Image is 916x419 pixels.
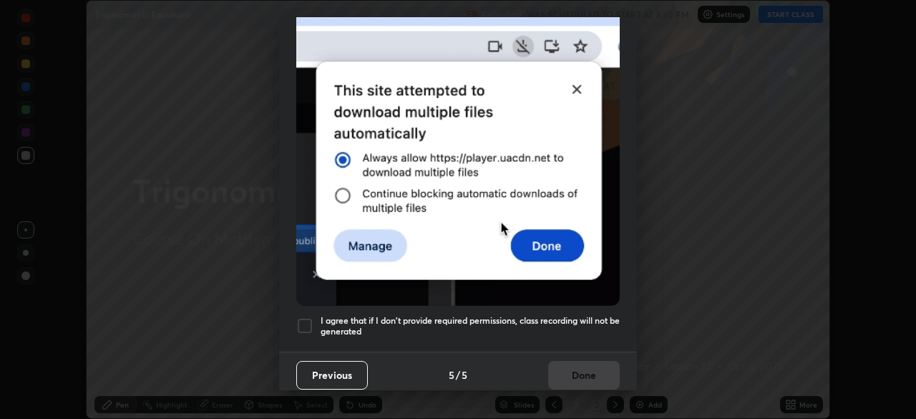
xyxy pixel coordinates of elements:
[449,367,454,382] h4: 5
[462,367,467,382] h4: 5
[296,361,368,390] button: Previous
[456,367,460,382] h4: /
[321,315,620,337] h5: I agree that if I don't provide required permissions, class recording will not be generated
